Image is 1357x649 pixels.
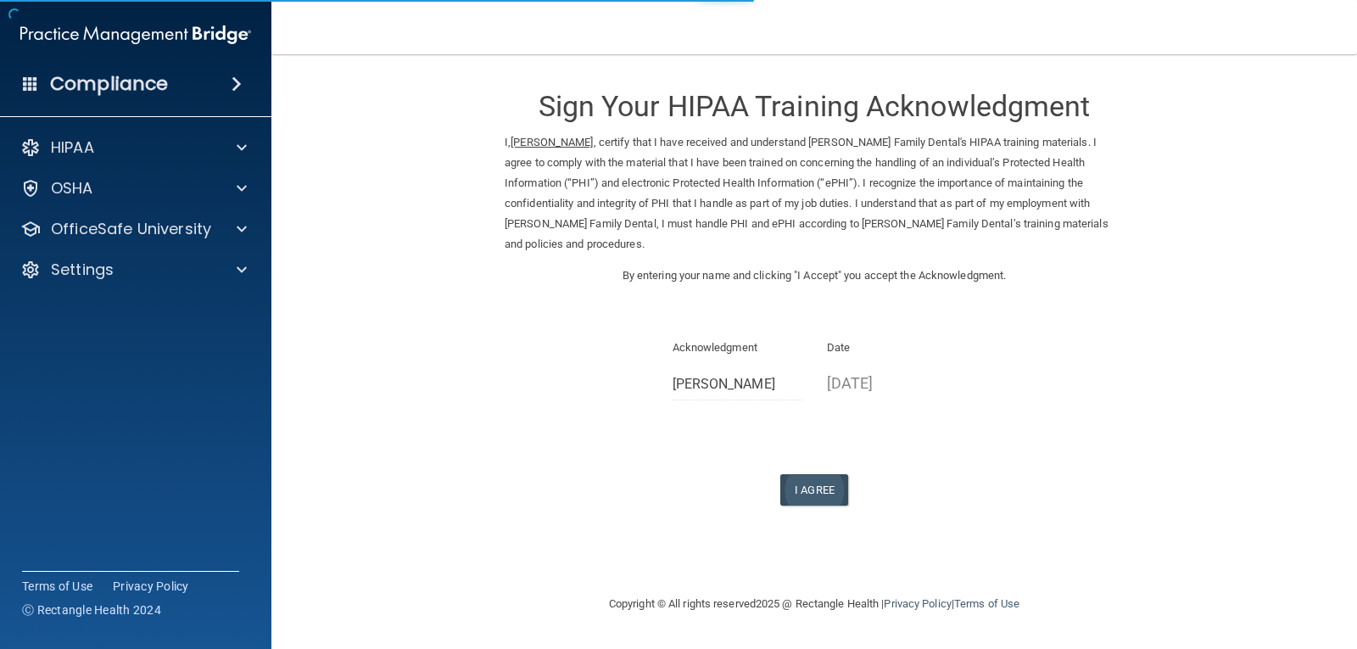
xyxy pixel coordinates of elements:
a: Settings [20,260,247,280]
p: HIPAA [51,137,94,158]
span: Ⓒ Rectangle Health 2024 [22,601,161,618]
a: Privacy Policy [884,597,951,610]
input: Full Name [673,369,802,400]
div: Copyright © All rights reserved 2025 @ Rectangle Health | | [505,577,1124,631]
img: PMB logo [20,18,251,52]
a: Terms of Use [22,578,92,595]
p: OfficeSafe University [51,219,211,239]
p: OSHA [51,178,93,199]
a: OSHA [20,178,247,199]
p: Settings [51,260,114,280]
a: Terms of Use [954,597,1019,610]
p: I, , certify that I have received and understand [PERSON_NAME] Family Dental's HIPAA training mat... [505,132,1124,255]
p: Acknowledgment [673,338,802,358]
ins: [PERSON_NAME] [511,136,593,148]
button: I Agree [780,474,848,506]
h4: Compliance [50,72,168,96]
h3: Sign Your HIPAA Training Acknowledgment [505,91,1124,122]
p: [DATE] [827,369,957,397]
a: Privacy Policy [113,578,189,595]
a: HIPAA [20,137,247,158]
p: By entering your name and clicking "I Accept" you accept the Acknowledgment. [505,266,1124,286]
p: Date [827,338,957,358]
a: OfficeSafe University [20,219,247,239]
